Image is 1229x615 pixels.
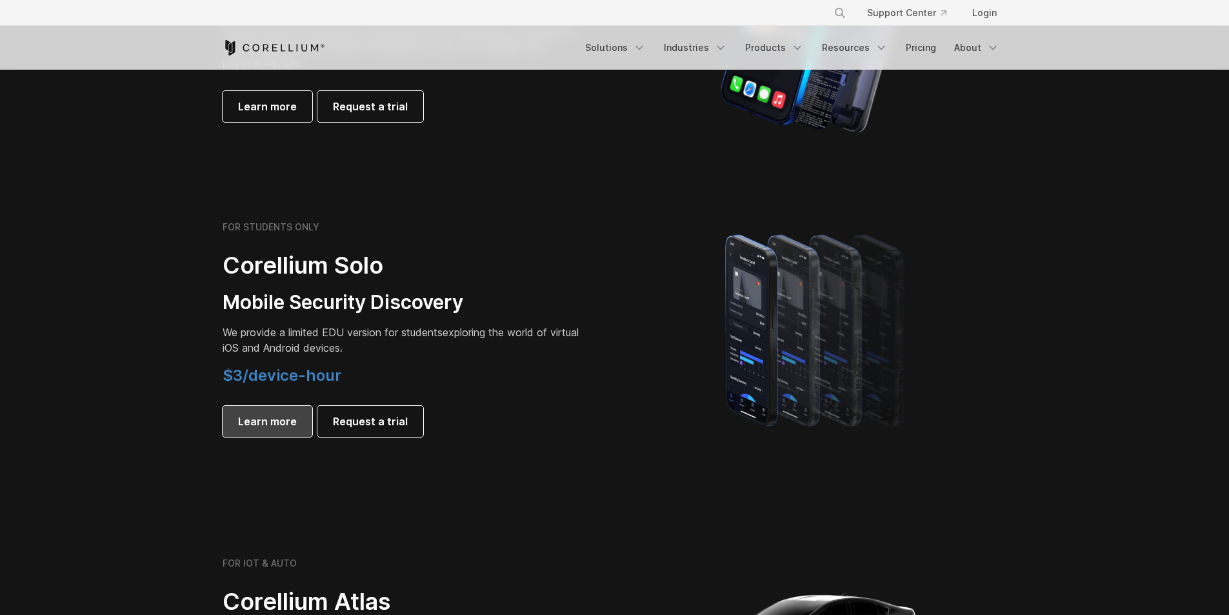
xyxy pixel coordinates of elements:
span: We provide a limited EDU version for students [223,326,443,339]
a: Learn more [223,91,312,122]
span: Learn more [238,99,297,114]
a: Support Center [857,1,957,25]
span: $3/device-hour [223,366,341,385]
img: A lineup of four iPhone models becoming more gradient and blurred [699,216,935,442]
a: Products [737,36,812,59]
h6: FOR STUDENTS ONLY [223,221,319,233]
a: Solutions [577,36,654,59]
button: Search [828,1,852,25]
div: Navigation Menu [818,1,1007,25]
p: exploring the world of virtual iOS and Android devices. [223,325,584,356]
a: Pricing [898,36,944,59]
a: Industries [656,36,735,59]
a: About [946,36,1007,59]
div: Navigation Menu [577,36,1007,59]
a: Resources [814,36,895,59]
span: Request a trial [333,414,408,429]
a: Login [962,1,1007,25]
span: Learn more [238,414,297,429]
a: Learn more [223,406,312,437]
a: Request a trial [317,91,423,122]
a: Request a trial [317,406,423,437]
span: Request a trial [333,99,408,114]
a: Corellium Home [223,40,325,55]
h6: FOR IOT & AUTO [223,558,297,569]
h3: Mobile Security Discovery [223,290,584,315]
h2: Corellium Solo [223,251,584,280]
